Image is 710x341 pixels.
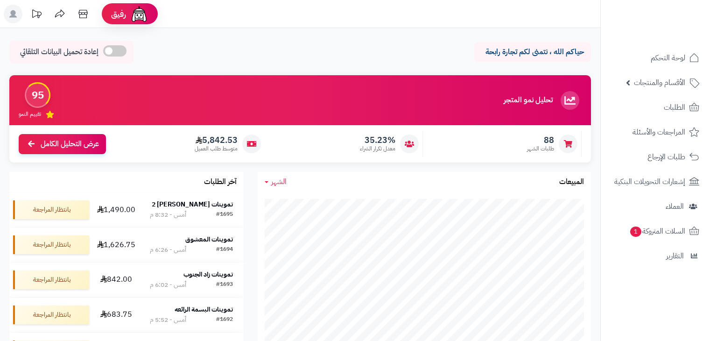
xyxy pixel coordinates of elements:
a: المراجعات والأسئلة [606,121,704,143]
strong: تموينات زاد الجنوب [183,270,233,279]
strong: تموينات البسمة الرائعه [175,305,233,314]
h3: آخر الطلبات [204,178,237,186]
span: التقارير [666,249,684,263]
a: الطلبات [606,96,704,119]
a: عرض التحليل الكامل [19,134,106,154]
span: عرض التحليل الكامل [41,139,99,149]
td: 683.75 [93,298,140,332]
span: 88 [527,135,554,145]
span: لوحة التحكم [651,51,685,64]
img: ai-face.png [130,5,148,23]
a: لوحة التحكم [606,47,704,69]
a: السلات المتروكة1 [606,220,704,242]
div: أمس - 8:32 م [150,210,186,220]
div: أمس - 5:52 م [150,315,186,325]
a: طلبات الإرجاع [606,146,704,168]
a: الشهر [265,177,287,187]
div: بانتظار المراجعة [13,305,89,324]
h3: المبيعات [559,178,584,186]
a: التقارير [606,245,704,267]
div: #1694 [216,245,233,255]
td: 1,626.75 [93,227,140,262]
img: logo-2.png [647,16,701,36]
span: معدل تكرار الشراء [360,145,395,153]
span: رفيق [111,8,126,20]
div: #1692 [216,315,233,325]
a: إشعارات التحويلات البنكية [606,170,704,193]
span: المراجعات والأسئلة [633,126,685,139]
div: بانتظار المراجعة [13,270,89,289]
span: طلبات الإرجاع [647,150,685,163]
span: طلبات الشهر [527,145,554,153]
div: #1693 [216,280,233,290]
span: الطلبات [664,101,685,114]
div: بانتظار المراجعة [13,200,89,219]
p: حياكم الله ، نتمنى لكم تجارة رابحة [481,47,584,57]
span: الشهر [271,176,287,187]
div: أمس - 6:26 م [150,245,186,255]
span: العملاء [666,200,684,213]
div: أمس - 6:02 م [150,280,186,290]
h3: تحليل نمو المتجر [504,96,553,105]
a: تحديثات المنصة [25,5,48,26]
a: العملاء [606,195,704,218]
span: السلات المتروكة [629,225,685,238]
div: بانتظار المراجعة [13,235,89,254]
span: إعادة تحميل البيانات التلقائي [20,47,98,57]
span: الأقسام والمنتجات [634,76,685,89]
span: متوسط طلب العميل [195,145,238,153]
td: 1,490.00 [93,192,140,227]
span: إشعارات التحويلات البنكية [614,175,685,188]
strong: تموينات [PERSON_NAME] 2 [152,199,233,209]
span: تقييم النمو [19,110,41,118]
div: #1695 [216,210,233,220]
span: 5,842.53 [195,135,238,145]
span: 1 [630,226,642,237]
strong: تموينات المعشوق [185,234,233,244]
td: 842.00 [93,263,140,297]
span: 35.23% [360,135,395,145]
